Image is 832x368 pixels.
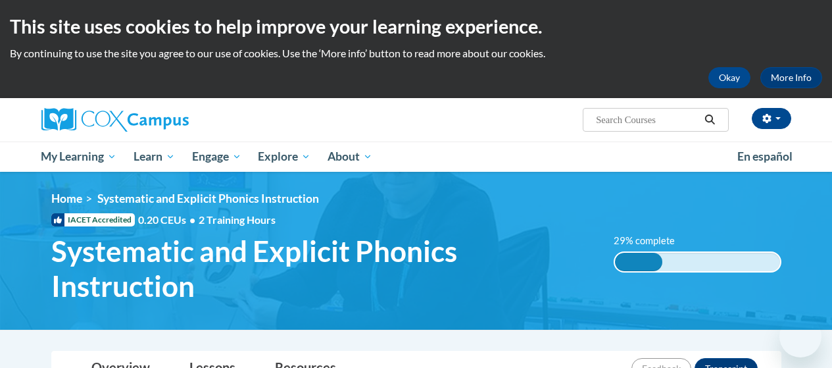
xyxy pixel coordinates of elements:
span: Systematic and Explicit Phonics Instruction [51,234,594,303]
a: Explore [249,142,319,172]
span: • [189,213,195,226]
a: Home [51,192,82,205]
span: Engage [192,149,241,165]
span: En español [737,149,793,163]
iframe: Button to launch messaging window [779,315,821,357]
p: By continuing to use the site you agree to our use of cookies. Use the ‘More info’ button to read... [10,46,822,61]
a: About [319,142,381,172]
button: Account Settings [752,108,791,129]
a: En español [729,143,801,171]
input: Search Courses [595,112,700,128]
span: About [328,149,372,165]
span: 0.20 CEUs [138,213,199,227]
a: My Learning [33,142,126,172]
span: Learn [134,149,175,165]
label: 29% complete [614,234,689,248]
span: Explore [258,149,310,165]
span: 2 Training Hours [199,213,276,226]
a: Engage [184,142,250,172]
a: More Info [760,67,822,88]
span: Systematic and Explicit Phonics Instruction [97,192,319,205]
img: Cox Campus [41,108,189,132]
div: 29% complete [615,253,663,271]
span: My Learning [41,149,116,165]
a: Cox Campus [41,108,278,132]
span: IACET Accredited [51,213,135,226]
button: Search [700,112,720,128]
button: Okay [708,67,750,88]
h2: This site uses cookies to help improve your learning experience. [10,13,822,39]
a: Learn [125,142,184,172]
div: Main menu [32,142,801,172]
